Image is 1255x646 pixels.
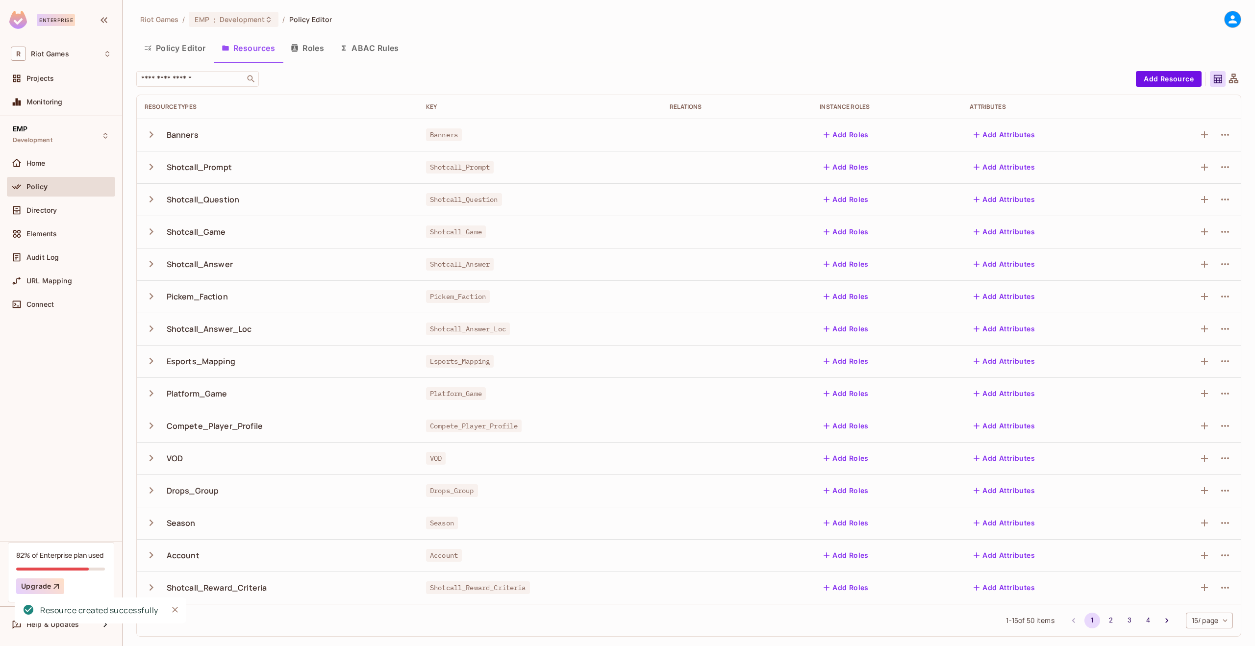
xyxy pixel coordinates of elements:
span: Shotcall_Answer [426,258,494,271]
button: Go to page 4 [1140,613,1156,628]
button: Add Resource [1136,71,1202,87]
span: Audit Log [26,253,59,261]
span: Season [426,517,458,529]
div: Enterprise [37,14,75,26]
span: R [11,47,26,61]
button: Add Attributes [970,127,1039,143]
div: Shotcall_Reward_Criteria [167,582,267,593]
button: Add Roles [820,515,873,531]
button: Add Attributes [970,450,1039,466]
button: Add Attributes [970,321,1039,337]
button: Add Roles [820,580,873,596]
span: URL Mapping [26,277,72,285]
span: Monitoring [26,98,63,106]
button: Add Attributes [970,192,1039,207]
span: Compete_Player_Profile [426,420,522,432]
span: Drops_Group [426,484,478,497]
button: Roles [283,36,332,60]
button: Add Attributes [970,483,1039,498]
div: Shotcall_Game [167,226,226,237]
button: Add Roles [820,547,873,563]
div: VOD [167,453,183,464]
button: Add Roles [820,483,873,498]
div: Account [167,550,200,561]
button: Add Attributes [970,515,1039,531]
span: Shotcall_Game [426,225,486,238]
div: Shotcall_Prompt [167,162,232,173]
button: Add Roles [820,256,873,272]
span: Directory [26,206,57,214]
button: Add Roles [820,418,873,434]
button: ABAC Rules [332,36,407,60]
span: 1 - 15 of 50 items [1006,615,1054,626]
button: Add Attributes [970,256,1039,272]
div: Resource created successfully [40,604,158,617]
img: SReyMgAAAABJRU5ErkJggg== [9,11,27,29]
button: Close [168,602,182,617]
span: VOD [426,452,446,465]
div: 82% of Enterprise plan used [16,550,103,560]
button: Go to next page [1159,613,1175,628]
div: Relations [670,103,804,111]
button: Add Attributes [970,386,1039,401]
div: Key [426,103,654,111]
div: Platform_Game [167,388,227,399]
span: Policy Editor [289,15,332,24]
span: Development [13,136,52,144]
div: Shotcall_Answer [167,259,233,270]
button: Add Attributes [970,224,1039,240]
span: Projects [26,75,54,82]
span: Policy [26,183,48,191]
button: Add Roles [820,224,873,240]
span: Shotcall_Question [426,193,502,206]
div: Season [167,518,196,528]
button: Add Roles [820,159,873,175]
div: Esports_Mapping [167,356,235,367]
button: Add Roles [820,321,873,337]
button: Add Roles [820,353,873,369]
span: Connect [26,300,54,308]
button: Add Attributes [970,418,1039,434]
button: Go to page 2 [1103,613,1119,628]
span: Account [426,549,462,562]
div: Attributes [970,103,1127,111]
button: Resources [214,36,283,60]
button: Add Attributes [970,159,1039,175]
button: Add Roles [820,386,873,401]
button: Add Attributes [970,289,1039,304]
span: Elements [26,230,57,238]
div: Instance roles [820,103,954,111]
button: Policy Editor [136,36,214,60]
div: Shotcall_Question [167,194,240,205]
button: Upgrade [16,578,64,594]
span: Platform_Game [426,387,486,400]
span: Development [220,15,265,24]
span: : [213,16,216,24]
span: Esports_Mapping [426,355,494,368]
span: Shotcall_Answer_Loc [426,323,510,335]
nav: pagination navigation [1064,613,1176,628]
span: the active workspace [140,15,178,24]
div: Banners [167,129,199,140]
button: Add Roles [820,127,873,143]
button: Add Roles [820,289,873,304]
button: page 1 [1084,613,1100,628]
button: Add Roles [820,192,873,207]
span: EMP [13,125,27,133]
button: Go to page 3 [1122,613,1137,628]
button: Add Attributes [970,580,1039,596]
button: Add Attributes [970,353,1039,369]
span: Shotcall_Prompt [426,161,494,174]
span: Home [26,159,46,167]
span: Pickem_Faction [426,290,490,303]
li: / [282,15,285,24]
div: 15 / page [1186,613,1233,628]
button: Add Roles [820,450,873,466]
div: Drops_Group [167,485,219,496]
span: Workspace: Riot Games [31,50,69,58]
div: Pickem_Faction [167,291,228,302]
span: EMP [195,15,209,24]
div: Shotcall_Answer_Loc [167,323,252,334]
button: Add Attributes [970,547,1039,563]
div: Resource Types [145,103,410,111]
